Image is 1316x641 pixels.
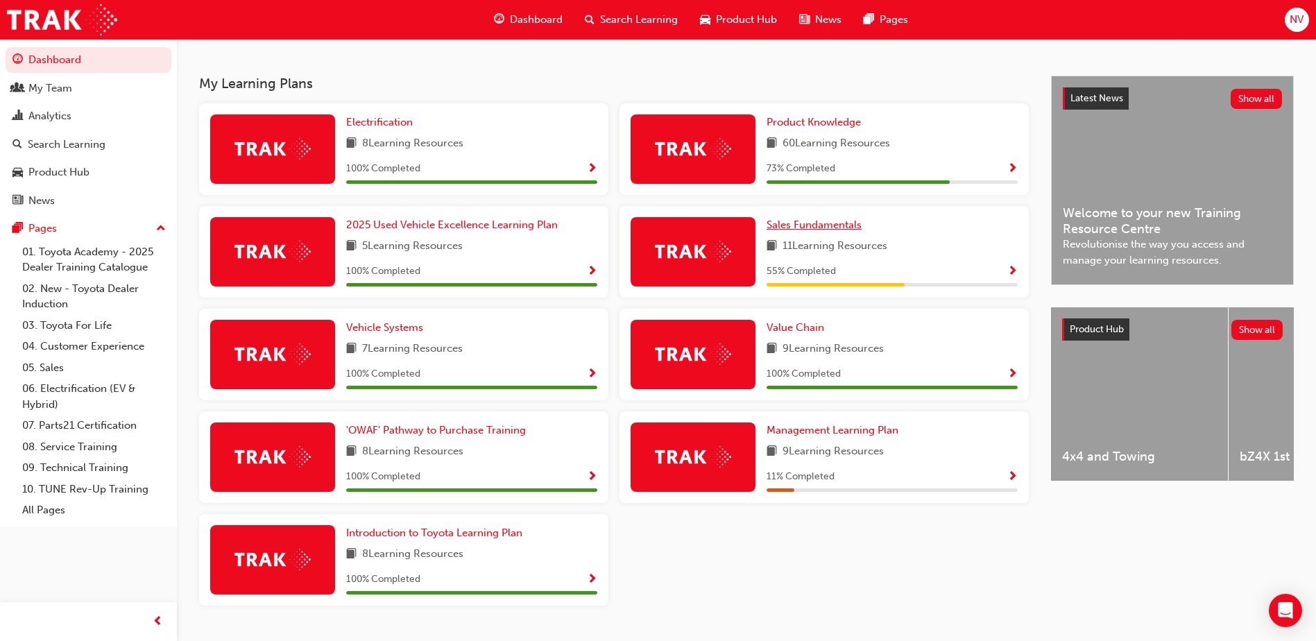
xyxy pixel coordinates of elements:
[12,54,23,67] span: guage-icon
[716,12,777,28] span: Product Hub
[346,135,357,153] span: book-icon
[783,443,884,461] span: 9 Learning Resources
[17,479,171,500] a: 10. TUNE Rev-Up Training
[1231,89,1283,109] button: Show all
[767,366,841,382] span: 100 % Completed
[587,266,597,278] span: Show Progress
[6,188,171,214] a: News
[767,114,866,130] a: Product Knowledge
[6,216,171,241] button: Pages
[788,6,853,34] a: news-iconNews
[6,47,171,73] a: Dashboard
[346,443,357,461] span: book-icon
[346,525,528,541] a: Introduction to Toyota Learning Plan
[346,422,531,438] a: 'OWAF' Pathway to Purchase Training
[1007,468,1018,486] button: Show Progress
[767,321,824,334] span: Value Chain
[234,549,311,570] img: Trak
[853,6,919,34] a: pages-iconPages
[346,424,526,436] span: 'OWAF' Pathway to Purchase Training
[1062,318,1283,341] a: Product HubShow all
[483,6,574,34] a: guage-iconDashboard
[1063,205,1282,237] span: Welcome to your new Training Resource Centre
[234,446,311,468] img: Trak
[767,161,835,177] span: 73 % Completed
[6,44,171,216] button: DashboardMy TeamAnalyticsSearch LearningProduct HubNews
[783,238,887,255] span: 11 Learning Resources
[783,135,890,153] span: 60 Learning Resources
[12,110,23,123] span: chart-icon
[17,278,171,315] a: 02. New - Toyota Dealer Induction
[587,471,597,484] span: Show Progress
[1007,263,1018,280] button: Show Progress
[199,76,1029,92] h3: My Learning Plans
[12,195,23,207] span: news-icon
[1051,76,1294,285] a: Latest NewsShow allWelcome to your new Training Resource CentreRevolutionise the way you access a...
[12,139,22,151] span: search-icon
[17,499,171,521] a: All Pages
[362,341,463,358] span: 7 Learning Resources
[1063,237,1282,268] span: Revolutionise the way you access and manage your learning resources.
[1051,307,1228,481] a: 4x4 and Towing
[362,443,463,461] span: 8 Learning Resources
[655,343,731,365] img: Trak
[12,83,23,95] span: people-icon
[587,160,597,178] button: Show Progress
[17,241,171,278] a: 01. Toyota Academy - 2025 Dealer Training Catalogue
[587,574,597,586] span: Show Progress
[1269,594,1302,627] div: Open Intercom Messenger
[767,264,836,280] span: 55 % Completed
[346,572,420,588] span: 100 % Completed
[767,443,777,461] span: book-icon
[1007,163,1018,176] span: Show Progress
[767,341,777,358] span: book-icon
[767,238,777,255] span: book-icon
[1007,160,1018,178] button: Show Progress
[12,166,23,179] span: car-icon
[6,76,171,101] a: My Team
[17,378,171,415] a: 06. Electrification (EV & Hybrid)
[6,132,171,157] a: Search Learning
[1007,471,1018,484] span: Show Progress
[17,315,171,336] a: 03. Toyota For Life
[767,217,867,233] a: Sales Fundamentals
[346,238,357,255] span: book-icon
[587,366,597,383] button: Show Progress
[346,546,357,563] span: book-icon
[17,457,171,479] a: 09. Technical Training
[689,6,788,34] a: car-iconProduct Hub
[1007,266,1018,278] span: Show Progress
[587,571,597,588] button: Show Progress
[600,12,678,28] span: Search Learning
[767,135,777,153] span: book-icon
[346,341,357,358] span: book-icon
[17,357,171,379] a: 05. Sales
[1231,320,1283,340] button: Show all
[767,116,861,128] span: Product Knowledge
[346,161,420,177] span: 100 % Completed
[28,137,105,153] div: Search Learning
[1070,92,1123,104] span: Latest News
[767,469,835,485] span: 11 % Completed
[510,12,563,28] span: Dashboard
[346,264,420,280] span: 100 % Completed
[362,135,463,153] span: 8 Learning Resources
[799,11,810,28] span: news-icon
[655,241,731,262] img: Trak
[17,336,171,357] a: 04. Customer Experience
[1285,8,1309,32] button: NV
[1007,366,1018,383] button: Show Progress
[346,116,413,128] span: Electrification
[655,446,731,468] img: Trak
[346,469,420,485] span: 100 % Completed
[587,263,597,280] button: Show Progress
[7,4,117,35] img: Trak
[767,219,862,231] span: Sales Fundamentals
[864,11,874,28] span: pages-icon
[362,546,463,563] span: 8 Learning Resources
[587,468,597,486] button: Show Progress
[1007,368,1018,381] span: Show Progress
[1070,323,1124,335] span: Product Hub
